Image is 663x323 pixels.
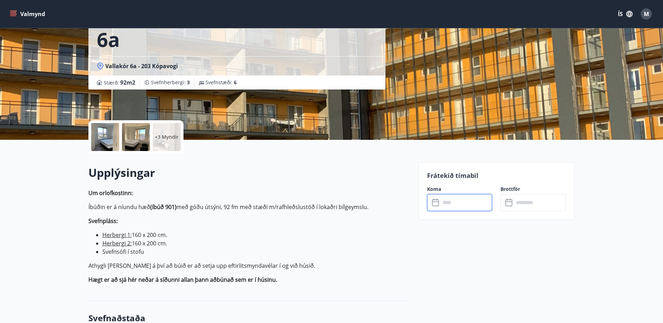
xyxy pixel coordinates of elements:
[102,239,410,247] li: 160 x 200 cm.
[88,203,410,211] p: Íbúðin er á níundu hæð með góðu útsýni, 92 fm með stæði m/rafhleðslustöð í lokaðri bílgeymslu.
[88,165,410,180] h2: Upplýsingar
[105,62,178,70] span: Vallakór 6a - 203 Kópavogi
[102,231,410,239] li: 160 x 200 cm.
[151,79,190,86] span: Svefnherbergi :
[155,134,179,141] p: +3 Myndir
[102,247,410,256] li: Svefnsófi í stofu
[104,78,135,87] span: Stærð :
[88,261,410,270] p: Athygli [PERSON_NAME] á því að búið er að setja upp eftirlitsmyndavélar í og við húsið.
[150,203,176,211] strong: (íbúð 901)
[427,186,492,193] label: Koma
[644,10,649,18] span: M
[88,276,277,283] strong: Hægt er að sjá hér neðar á síðunni allan þann aðbúnað sem er í húsinu.
[234,79,237,86] span: 6
[187,79,190,86] span: 3
[88,217,118,225] strong: Svefnpláss:
[8,8,48,20] button: menu
[206,79,237,86] span: Svefnstæði :
[102,231,132,239] ins: Herbergi 1:
[102,239,132,247] ins: Herbergi 2:
[427,171,566,180] p: Frátekið tímabil
[88,189,133,197] strong: Um orlofkostinn:
[614,8,636,20] button: ÍS
[638,6,655,22] button: M
[120,79,135,86] span: 92 m2
[500,186,566,193] label: Brottför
